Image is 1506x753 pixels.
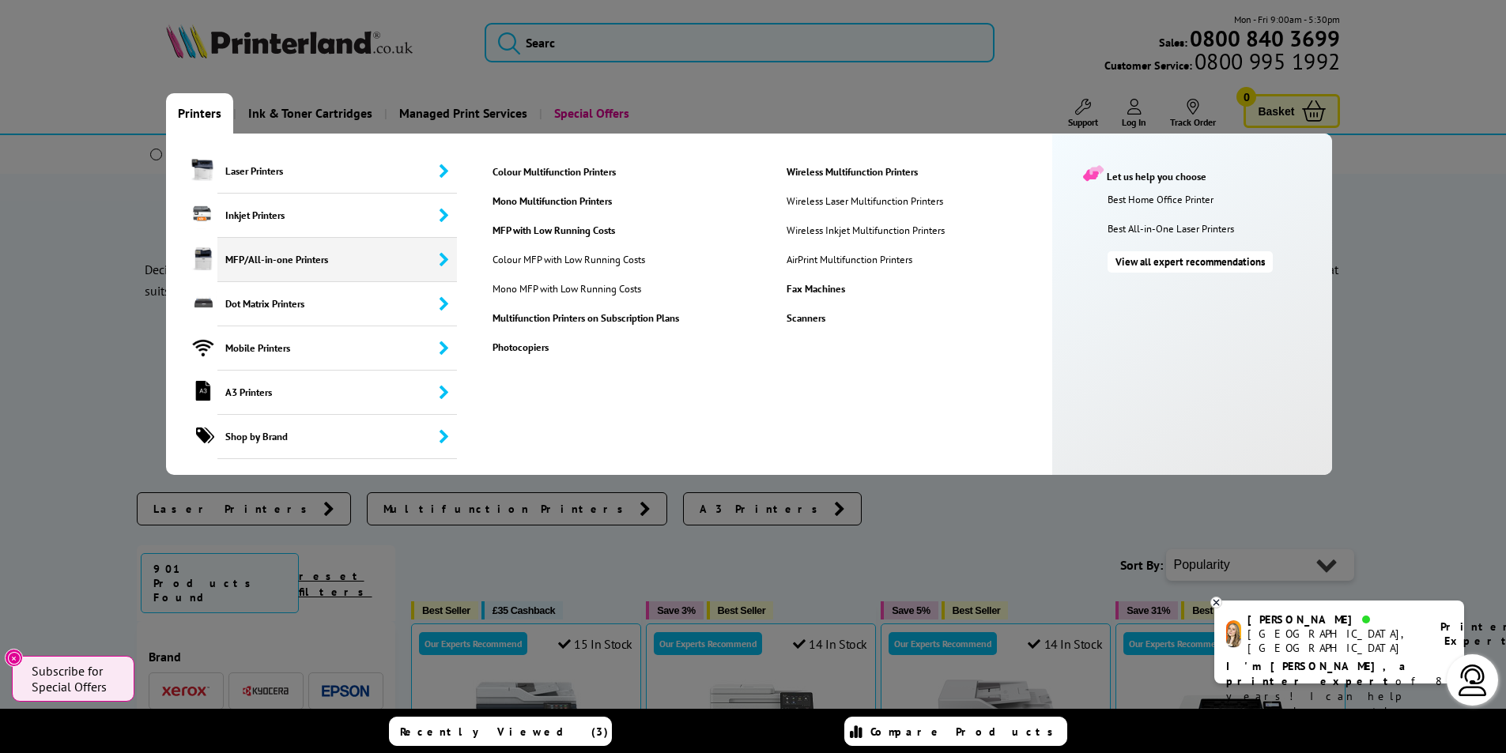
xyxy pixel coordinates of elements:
a: Mono Multifunction Printers [481,194,772,208]
a: Scanners [775,311,1066,325]
span: Recently Viewed (3) [400,725,609,739]
a: AirPrint Multifunction Printers [775,253,972,266]
a: Colour Multifunction Printers [481,165,772,179]
span: Dot Matrix Printers [217,282,458,326]
div: [PERSON_NAME] [1247,612,1421,627]
button: Close [5,649,23,667]
a: Inkjet Printers [166,194,458,238]
a: Printers [166,93,233,134]
span: Laser Printers [217,149,458,194]
a: Shop by Brand [166,415,458,459]
a: Laser Printers [166,149,458,194]
a: Best Home Office Printer [1108,193,1324,206]
b: I'm [PERSON_NAME], a printer expert [1226,659,1410,688]
div: [GEOGRAPHIC_DATA], [GEOGRAPHIC_DATA] [1247,627,1421,655]
span: Subscribe for Special Offers [32,663,119,695]
a: Compare Products [844,717,1067,746]
img: amy-livechat.png [1226,620,1241,648]
a: Wireless Multifunction Printers [775,165,1066,179]
img: user-headset-light.svg [1457,665,1489,696]
div: Let us help you choose [1084,165,1316,183]
a: Wireless Laser Multifunction Printers [775,194,972,208]
a: Wireless Inkjet Multifunction Printers [775,224,972,237]
a: Fax Machines [775,282,1066,296]
a: Best All-in-One Laser Printers [1108,222,1324,235]
a: Dot Matrix Printers [166,282,458,326]
a: Colour MFP with Low Running Costs [481,253,673,266]
a: A3 Printers [166,371,458,415]
span: A3 Printers [217,371,458,415]
span: Compare Products [870,725,1062,739]
a: Multifunction Printers on Subscription Plans [481,311,772,325]
a: Mono MFP with Low Running Costs [481,282,673,296]
a: Photocopiers [481,341,772,354]
span: MFP/All-in-one Printers [217,238,458,282]
p: of 8 years! I can help you choose the right product [1226,659,1452,734]
span: Inkjet Printers [217,194,458,238]
a: Mobile Printers [166,326,458,371]
a: View all expert recommendations [1108,251,1273,273]
a: MFP with Low Running Costs [481,224,772,237]
a: Recently Viewed (3) [389,717,612,746]
span: Shop by Brand [217,415,458,459]
span: Mobile Printers [217,326,458,371]
a: MFP/All-in-one Printers [166,238,458,282]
